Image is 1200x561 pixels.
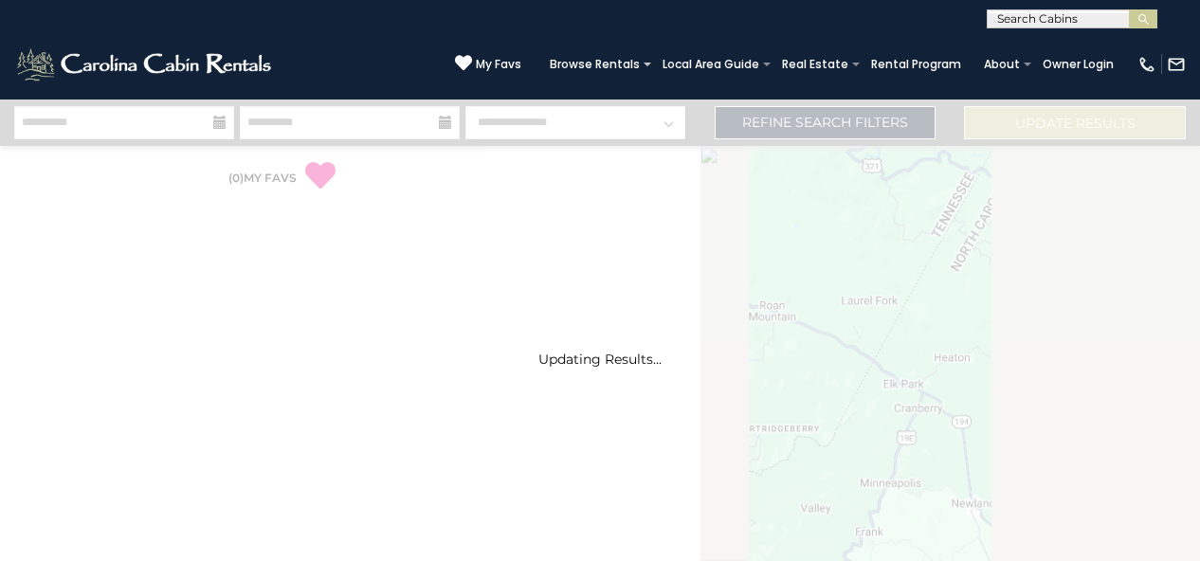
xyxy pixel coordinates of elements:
img: White-1-2.png [14,45,277,83]
a: Rental Program [862,51,971,78]
img: phone-regular-white.png [1137,55,1156,74]
a: Browse Rentals [540,51,649,78]
a: My Favs [455,54,521,74]
a: Real Estate [773,51,858,78]
a: Owner Login [1033,51,1123,78]
a: About [974,51,1029,78]
a: Local Area Guide [653,51,769,78]
img: mail-regular-white.png [1167,55,1186,74]
span: My Favs [476,56,521,73]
